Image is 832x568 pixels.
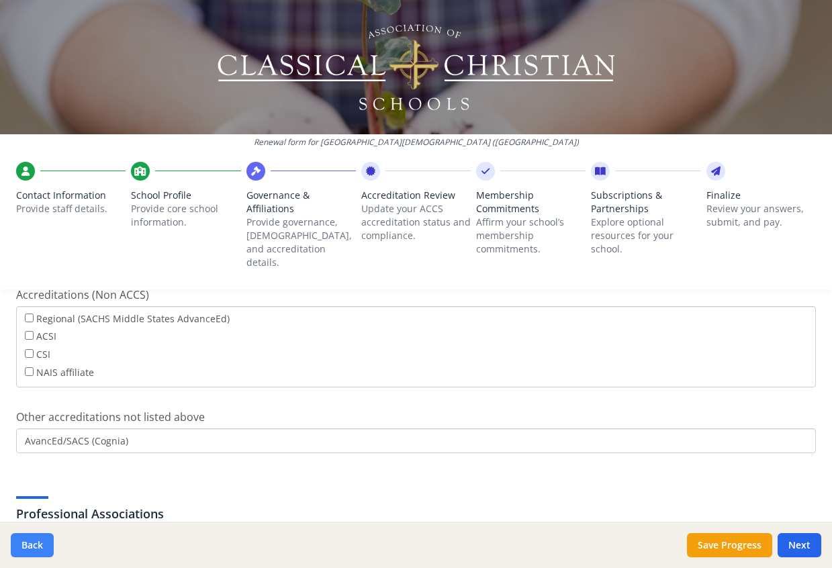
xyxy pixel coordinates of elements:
input: ACSI [25,331,34,340]
span: Membership Commitments [476,189,586,216]
span: Accreditation Review [361,189,471,202]
input: Regional (SACHS Middle States AdvanceEd) [25,314,34,322]
label: CSI [25,346,50,361]
input: NAIS affiliate [25,367,34,376]
button: Next [778,533,821,557]
img: Logo [215,20,617,114]
button: Save Progress [687,533,772,557]
p: Review your answers, submit, and pay. [706,202,816,229]
p: Update your ACCS accreditation status and compliance. [361,202,471,242]
label: Regional (SACHS Middle States AdvanceEd) [25,311,230,326]
span: Finalize [706,189,816,202]
p: Provide core school information. [131,202,240,229]
h3: Professional Associations [16,504,816,523]
span: Governance & Affiliations [246,189,356,216]
p: Provide governance, [DEMOGRAPHIC_DATA], and accreditation details. [246,216,356,269]
label: ACSI [25,328,56,343]
p: Explore optional resources for your school. [591,216,700,256]
input: CSI [25,349,34,358]
span: Accreditations (Non ACCS) [16,287,149,302]
span: Subscriptions & Partnerships [591,189,700,216]
span: Contact Information [16,189,126,202]
p: Provide staff details. [16,202,126,216]
p: Affirm your school’s membership commitments. [476,216,586,256]
span: Other accreditations not listed above [16,410,205,424]
label: NAIS affiliate [25,365,94,379]
button: Back [11,533,54,557]
span: School Profile [131,189,240,202]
